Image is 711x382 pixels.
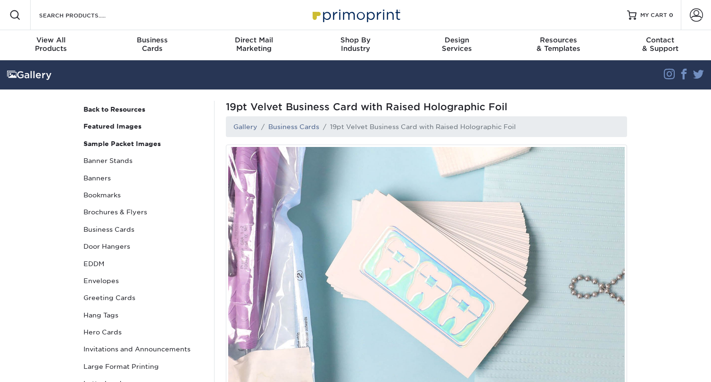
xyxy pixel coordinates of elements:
span: Resources [508,36,609,44]
a: Resources& Templates [508,30,609,60]
a: Hero Cards [80,324,207,341]
div: Industry [305,36,406,53]
a: Back to Resources [80,101,207,118]
span: Shop By [305,36,406,44]
span: MY CART [640,11,667,19]
div: & Templates [508,36,609,53]
a: Large Format Printing [80,358,207,375]
a: Bookmarks [80,187,207,203]
a: Door Hangers [80,238,207,255]
a: Greeting Cards [80,289,207,306]
li: 19pt Velvet Business Card with Raised Holographic Foil [319,122,516,131]
div: Services [406,36,508,53]
div: Marketing [203,36,305,53]
a: EDDM [80,255,207,272]
a: Featured Images [80,118,207,135]
a: Sample Packet Images [80,135,207,152]
span: 0 [669,12,673,18]
span: Design [406,36,508,44]
a: Hang Tags [80,307,207,324]
a: Banner Stands [80,152,207,169]
a: Envelopes [80,272,207,289]
img: Primoprint [308,5,403,25]
a: Banners [80,170,207,187]
a: Business Cards [268,123,319,130]
a: Direct MailMarketing [203,30,305,60]
span: Business [101,36,203,44]
a: Business Cards [80,221,207,238]
a: Shop ByIndustry [305,30,406,60]
input: SEARCH PRODUCTS..... [38,9,130,21]
a: Invitations and Announcements [80,341,207,358]
strong: Sample Packet Images [83,140,161,147]
span: 19pt Velvet Business Card with Raised Holographic Foil [226,101,627,113]
a: Gallery [233,123,257,130]
a: Brochures & Flyers [80,203,207,220]
a: Contact& Support [610,30,711,60]
a: BusinessCards [101,30,203,60]
div: Cards [101,36,203,53]
div: & Support [610,36,711,53]
strong: Featured Images [83,122,141,130]
a: DesignServices [406,30,508,60]
span: Contact [610,36,711,44]
span: Direct Mail [203,36,305,44]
